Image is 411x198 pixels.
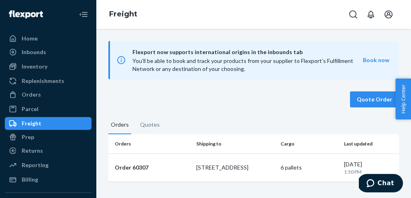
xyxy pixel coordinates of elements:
[380,6,397,22] button: Open account menu
[363,56,389,64] button: Book now
[5,60,92,73] a: Inventory
[22,105,39,113] div: Parcel
[5,103,92,115] a: Parcel
[115,164,190,172] p: Order 60307
[5,117,92,130] a: Freight
[103,3,144,26] ol: breadcrumbs
[22,63,47,71] div: Inventory
[22,119,41,127] div: Freight
[138,120,162,133] button: Quotes
[277,134,341,154] th: Cargo
[22,77,64,85] div: Replenishments
[22,147,43,155] div: Returns
[22,176,38,184] div: Billing
[5,131,92,143] a: Prep
[9,10,43,18] img: Flexport logo
[359,174,403,194] iframe: Opens a widget where you can chat to one of our agents
[132,57,353,72] span: You’ll be able to book and track your products from your supplier to Flexport’s Fulfillment Netwo...
[345,6,361,22] button: Open Search Box
[75,6,92,22] button: Close Navigation
[196,164,275,172] p: [STREET_ADDRESS]
[5,144,92,157] a: Returns
[5,159,92,172] a: Reporting
[5,46,92,59] a: Inbounds
[350,91,399,107] button: Quote Order
[281,164,338,172] p: 6 pallets
[5,88,92,101] a: Orders
[5,32,92,45] a: Home
[108,120,131,134] button: Orders
[132,47,363,57] span: Flexport now supports international origins in the inbounds tab
[22,34,38,42] div: Home
[193,134,278,154] th: Shipping to
[363,6,379,22] button: Open notifications
[22,91,41,99] div: Orders
[22,161,49,169] div: Reporting
[5,173,92,186] a: Billing
[5,75,92,87] a: Replenishments
[395,79,411,119] button: Help Center
[22,133,34,141] div: Prep
[109,10,137,18] a: Freight
[22,48,46,56] div: Inbounds
[108,134,193,154] th: Orders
